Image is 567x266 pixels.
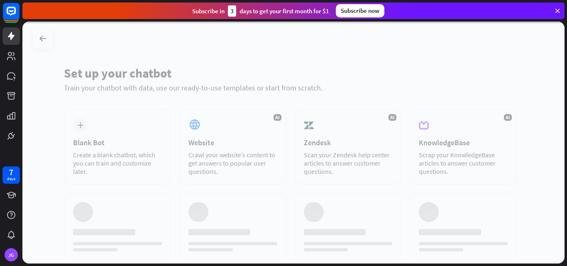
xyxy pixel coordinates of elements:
[5,248,18,261] div: JG
[192,5,329,17] div: Subscribe in days to get your first month for $1
[9,168,13,176] div: 7
[228,5,236,17] div: 3
[336,4,384,17] div: Subscribe now
[7,176,15,182] div: days
[2,166,20,184] a: 7 days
